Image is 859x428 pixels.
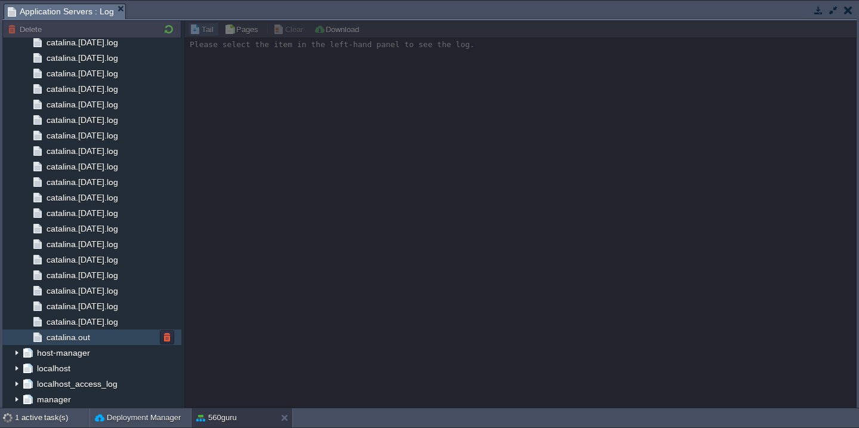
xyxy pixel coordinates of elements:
[15,408,89,427] div: 1 active task(s)
[44,301,120,312] a: catalina.[DATE].log
[44,161,120,172] a: catalina.[DATE].log
[44,84,120,94] a: catalina.[DATE].log
[44,254,120,265] a: catalina.[DATE].log
[44,53,120,63] a: catalina.[DATE].log
[44,332,92,343] a: catalina.out
[44,37,120,48] a: catalina.[DATE].log
[44,146,120,156] a: catalina.[DATE].log
[44,316,120,327] a: catalina.[DATE].log
[35,347,92,358] a: host-manager
[8,24,45,35] button: Delete
[95,412,181,424] button: Deployment Manager
[35,378,119,389] a: localhost_access_log
[196,412,237,424] button: 560guru
[8,4,114,19] span: Application Servers : Log
[44,192,120,203] a: catalina.[DATE].log
[44,99,120,110] a: catalina.[DATE].log
[44,239,120,250] a: catalina.[DATE].log
[44,208,120,218] a: catalina.[DATE].log
[44,115,120,125] a: catalina.[DATE].log
[35,394,73,405] a: manager
[44,285,120,296] a: catalina.[DATE].log
[44,223,120,234] a: catalina.[DATE].log
[44,177,120,187] a: catalina.[DATE].log
[35,363,72,374] a: localhost
[44,270,120,281] a: catalina.[DATE].log
[44,130,120,141] a: catalina.[DATE].log
[44,68,120,79] a: catalina.[DATE].log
